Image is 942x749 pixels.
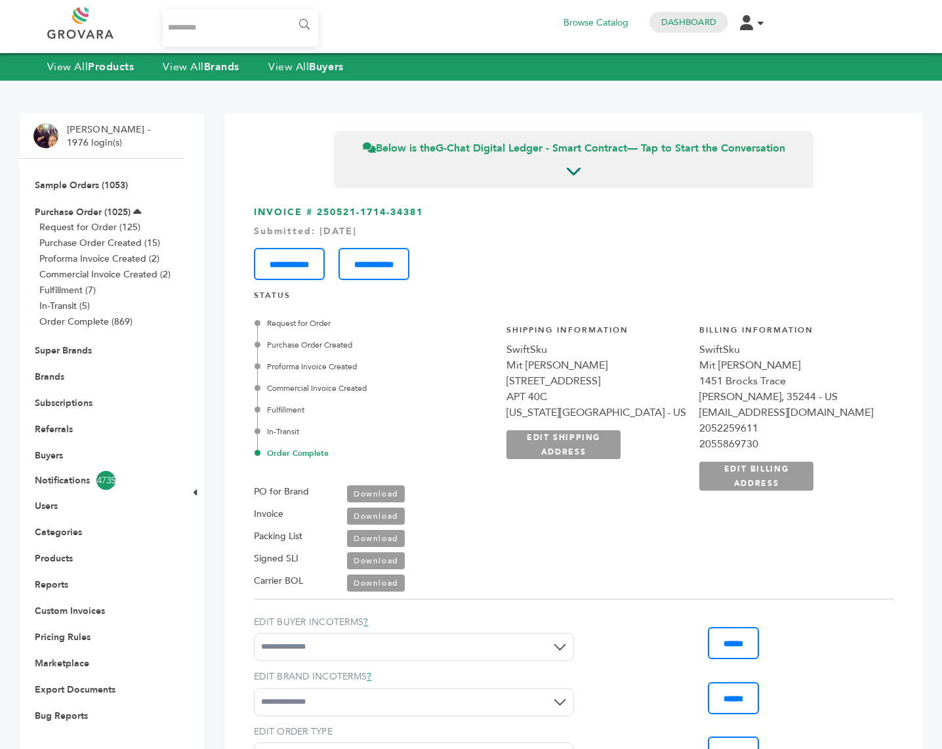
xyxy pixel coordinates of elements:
a: Notifications4735 [35,471,169,490]
a: View AllProducts [47,60,134,74]
h4: Shipping Information [506,325,686,342]
a: EDIT SHIPPING ADDRESS [506,430,621,459]
h4: Billing Information [699,325,879,342]
a: Order Complete (869) [39,315,133,328]
div: [STREET_ADDRESS] [506,373,686,389]
label: Signed SLI [254,551,298,567]
div: 2052259611 [699,420,879,436]
a: Products [35,552,73,565]
div: Mit [PERSON_NAME] [699,357,879,373]
a: Buyers [35,449,63,462]
div: Order Complete [257,447,478,459]
div: SwiftSku [506,342,686,357]
div: [EMAIL_ADDRESS][DOMAIN_NAME] [699,405,879,420]
strong: Buyers [309,60,343,74]
a: Download [347,530,405,547]
label: EDIT BUYER INCOTERMS [254,616,574,629]
a: Export Documents [35,683,115,696]
a: Subscriptions [35,397,92,409]
div: Proforma Invoice Created [257,361,478,373]
a: In-Transit (5) [39,300,90,312]
a: View AllBuyers [268,60,344,74]
div: Mit [PERSON_NAME] [506,357,686,373]
a: Commercial Invoice Created (2) [39,268,171,281]
strong: G-Chat Digital Ledger - Smart Contract [436,141,627,155]
a: Download [347,552,405,569]
span: 4735 [96,471,115,490]
a: Marketplace [35,657,89,670]
a: ? [363,616,368,628]
a: Users [35,500,58,512]
div: 1451 Brocks Trace [699,373,879,389]
a: EDIT BILLING ADDRESS [699,462,813,491]
label: Carrier BOL [254,573,303,589]
a: Download [347,575,405,592]
label: EDIT ORDER TYPE [254,725,574,739]
div: In-Transit [257,426,478,437]
a: Download [347,508,405,525]
a: Request for Order (125) [39,221,140,233]
strong: Products [88,60,134,74]
div: 2055869730 [699,436,879,452]
a: Dashboard [661,16,716,28]
h4: STATUS [254,290,893,308]
a: Reports [35,578,68,591]
div: Fulfillment [257,404,478,416]
a: Purchase Order Created (15) [39,237,160,249]
a: Browse Catalog [563,16,628,30]
label: Invoice [254,506,283,522]
a: Fulfillment (7) [39,284,96,296]
label: EDIT BRAND INCOTERMS [254,670,574,683]
input: Search... [163,10,318,47]
li: [PERSON_NAME] - 1976 login(s) [67,123,154,149]
span: Below is the — Tap to Start the Conversation [363,141,785,155]
a: Referrals [35,423,73,435]
div: Request for Order [257,317,478,329]
a: Purchase Order (1025) [35,206,131,218]
a: Sample Orders (1053) [35,179,128,192]
div: SwiftSku [699,342,879,357]
div: [PERSON_NAME], 35244 - US [699,389,879,405]
a: Download [347,485,405,502]
a: View AllBrands [163,60,239,74]
a: ? [367,670,371,683]
label: Packing List [254,529,302,544]
strong: Brands [204,60,239,74]
a: Brands [35,371,64,383]
div: [US_STATE][GEOGRAPHIC_DATA] - US [506,405,686,420]
div: Purchase Order Created [257,339,478,351]
a: Pricing Rules [35,631,91,643]
label: PO for Brand [254,484,309,500]
div: Submitted: [DATE] [254,225,893,238]
div: Commercial Invoice Created [257,382,478,394]
a: Super Brands [35,344,92,357]
a: Categories [35,526,82,538]
a: Bug Reports [35,710,88,722]
div: APT 40C [506,389,686,405]
a: Custom Invoices [35,605,105,617]
a: Proforma Invoice Created (2) [39,253,159,265]
h3: INVOICE # 250521-1714-34381 [254,206,893,280]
